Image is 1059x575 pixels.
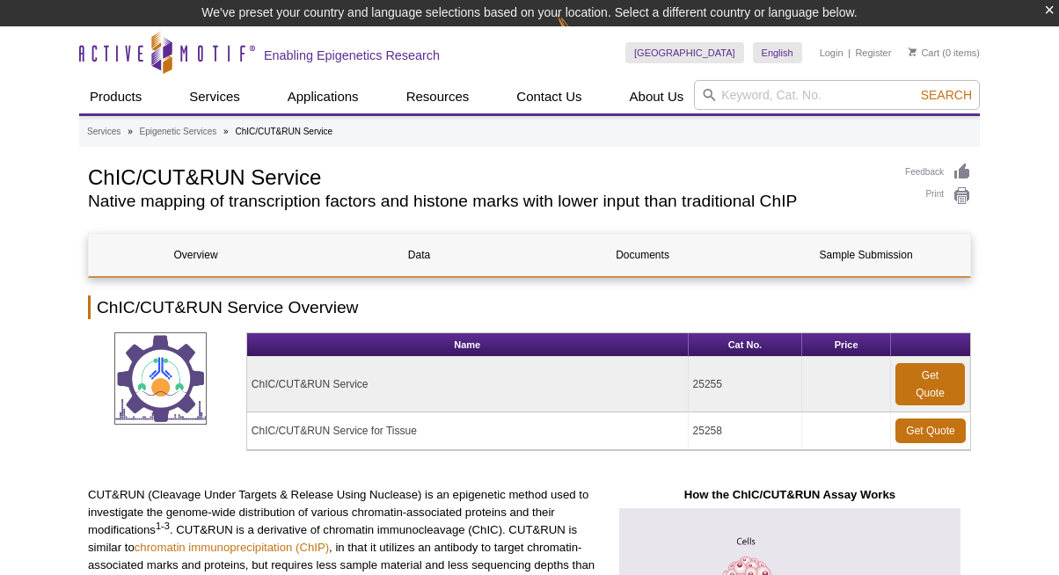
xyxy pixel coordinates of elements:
[128,127,133,136] li: »
[909,47,917,56] img: Your Cart
[689,357,803,412] td: 25255
[87,124,121,140] a: Services
[895,419,966,443] a: Get Quote
[557,13,603,55] img: Change Here
[139,124,216,140] a: Epigenetic Services
[79,80,152,113] a: Products
[114,332,207,425] img: ChIC/CUT&RUN Service
[223,127,229,136] li: »
[855,47,891,59] a: Register
[89,234,303,276] a: Overview
[625,42,744,63] a: [GEOGRAPHIC_DATA]
[247,412,689,450] td: ChIC/CUT&RUN Service for Tissue
[689,412,803,450] td: 25258
[802,333,891,357] th: Price
[694,80,980,110] input: Keyword, Cat. No.
[909,47,939,59] a: Cart
[506,80,592,113] a: Contact Us
[921,88,972,102] span: Search
[684,488,895,501] strong: How the ChIC/CUT&RUN Assay Works
[759,234,973,276] a: Sample Submission
[247,333,689,357] th: Name
[820,47,844,59] a: Login
[619,80,695,113] a: About Us
[235,127,332,136] li: ChIC/CUT&RUN Service
[88,295,971,319] h2: ChIC/CUT&RUN Service Overview
[88,193,887,209] h2: Native mapping of transcription factors and histone marks with lower input than traditional ChIP
[396,80,480,113] a: Resources
[909,42,980,63] li: (0 items)
[916,87,977,103] button: Search
[179,80,251,113] a: Services
[156,520,170,531] sup: 1-3
[277,80,369,113] a: Applications
[905,186,971,206] a: Print
[689,333,803,357] th: Cat No.
[905,163,971,182] a: Feedback
[895,363,965,405] a: Get Quote
[848,42,851,63] li: |
[88,163,887,189] h1: ChIC/CUT&RUN Service
[312,234,526,276] a: Data
[264,47,440,63] h2: Enabling Epigenetics Research
[135,541,329,554] a: chromatin immunoprecipitation (ChIP)
[753,42,802,63] a: English
[536,234,749,276] a: Documents
[247,357,689,412] td: ChIC/CUT&RUN Service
